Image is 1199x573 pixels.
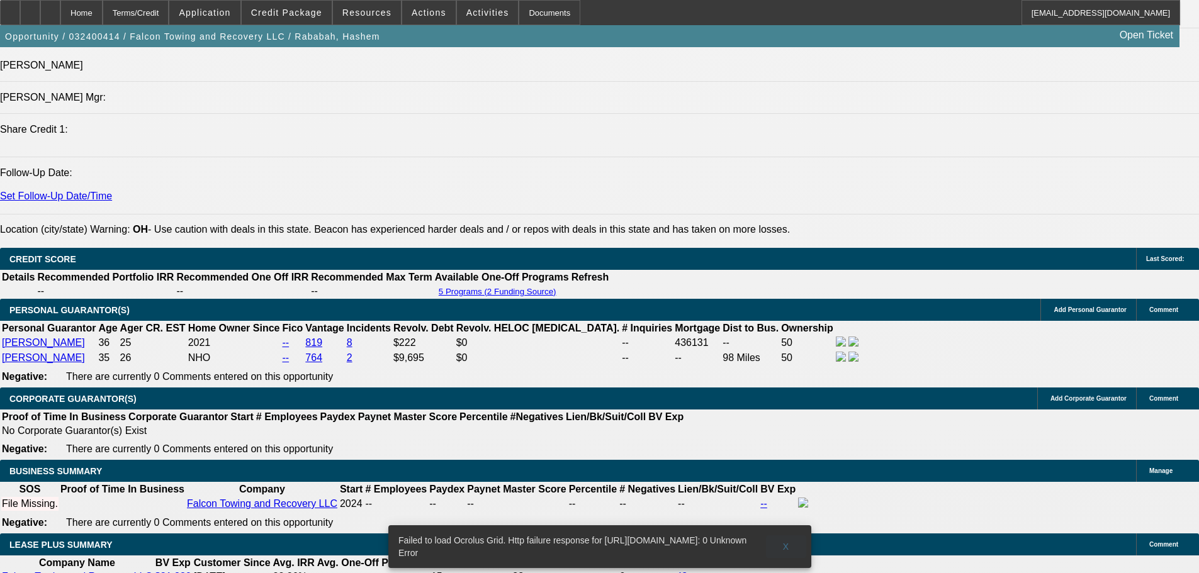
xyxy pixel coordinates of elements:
td: -- [677,497,758,511]
b: Personal Guarantor [2,323,96,333]
button: Resources [333,1,401,25]
span: LEASE PLUS SUMMARY [9,540,113,550]
a: Falcon Towing and Recovery LLC [187,498,337,509]
a: 8 [347,337,352,348]
th: Recommended One Off IRR [176,271,309,284]
a: -- [282,352,289,363]
b: Dist to Bus. [723,323,779,333]
td: -- [621,351,673,365]
span: 2021 [188,337,211,348]
b: Lien/Bk/Suit/Coll [566,411,646,422]
button: Credit Package [242,1,332,25]
span: Actions [412,8,446,18]
b: BV Exp [155,557,191,568]
td: NHO [188,351,281,365]
b: Incidents [347,323,391,333]
b: BV Exp [760,484,796,494]
b: Company Name [39,557,115,568]
b: Mortgage [675,323,720,333]
td: 50 [780,336,834,350]
td: 50 [780,351,834,365]
a: 819 [305,337,322,348]
div: -- [569,498,617,509]
th: Available One-Off Programs [434,271,570,284]
a: -- [760,498,767,509]
span: X [782,542,789,552]
td: 98 Miles [722,351,779,365]
span: Comment [1149,395,1178,402]
th: Refresh [571,271,610,284]
button: Application [169,1,240,25]
td: 36 [98,336,118,350]
b: #Negatives [510,411,564,422]
a: [PERSON_NAME] [2,352,85,363]
td: No Corporate Guarantor(s) Exist [1,425,689,437]
a: -- [282,337,289,348]
a: Open Ticket [1115,25,1178,46]
td: $9,695 [393,351,454,365]
a: [PERSON_NAME] [2,337,85,348]
button: Actions [402,1,456,25]
b: Home Owner Since [188,323,280,333]
span: Comment [1149,306,1178,313]
button: X [766,535,806,558]
th: Recommended Max Term [310,271,433,284]
b: Paynet Master Score [358,411,457,422]
b: Percentile [569,484,617,494]
b: # Inquiries [622,323,672,333]
b: Fico [282,323,303,333]
b: Ownership [781,323,833,333]
span: There are currently 0 Comments entered on this opportunity [66,371,333,382]
td: -- [674,351,721,365]
span: There are currently 0 Comments entered on this opportunity [66,517,333,528]
span: CREDIT SCORE [9,254,76,264]
span: BUSINESS SUMMARY [9,466,102,476]
td: -- [429,497,465,511]
b: Revolv. HELOC [MEDICAL_DATA]. [456,323,620,333]
img: linkedin-icon.png [848,337,858,347]
td: 35 [98,351,118,365]
b: OH [133,224,148,235]
span: PERSONAL GUARANTOR(S) [9,305,130,315]
span: Credit Package [251,8,322,18]
b: Customer Since [194,557,271,568]
td: -- [176,285,309,298]
div: Failed to load Ocrolus Grid. Http failure response for [URL][DOMAIN_NAME]: 0 Unknown Error [388,525,766,568]
b: Vantage [305,323,344,333]
b: # Negatives [619,484,675,494]
div: File Missing. [2,498,58,509]
b: Paydex [429,484,464,494]
b: Ager CR. EST [120,323,186,333]
td: 26 [120,351,186,365]
b: Avg. One-Off Ptofit Pts. [317,557,429,568]
td: 25 [120,336,186,350]
img: linkedin-icon.png [848,352,858,362]
td: $222 [393,336,454,350]
td: -- [310,285,433,298]
th: Proof of Time In Business [60,483,185,496]
span: Last Scored: [1146,255,1185,262]
td: 2024 [339,497,363,511]
b: Age [98,323,117,333]
button: 5 Programs (2 Funding Source) [435,286,560,297]
b: Negative: [2,517,47,528]
b: Paynet Master Score [467,484,566,494]
b: Avg. IRR [273,557,315,568]
span: -- [365,498,372,509]
th: Proof of Time In Business [1,411,127,423]
label: - Use caution with deals in this state. Beacon has experienced harder deals and / or repos with d... [133,224,790,235]
td: $0 [456,336,621,350]
b: Company [239,484,285,494]
b: Negative: [2,371,47,382]
b: Start [340,484,363,494]
span: Opportunity / 032400414 / Falcon Towing and Recovery LLC / Rababah, Hashem [5,31,380,42]
span: Resources [342,8,391,18]
b: BV Exp [648,411,684,422]
td: -- [37,285,174,298]
span: Add Corporate Guarantor [1050,395,1127,402]
a: 2 [347,352,352,363]
img: facebook-icon.png [836,352,846,362]
b: Start [230,411,253,422]
span: Manage [1149,467,1173,474]
a: 764 [305,352,322,363]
